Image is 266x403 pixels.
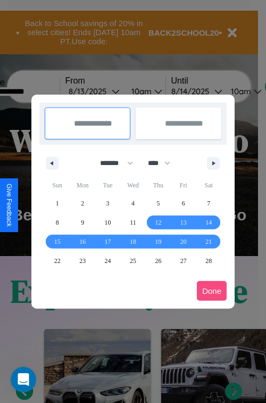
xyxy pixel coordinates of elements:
[205,232,212,251] span: 21
[54,232,61,251] span: 15
[120,251,145,270] button: 25
[146,194,171,213] button: 5
[171,232,196,251] button: 20
[120,232,145,251] button: 18
[70,232,95,251] button: 16
[105,213,111,232] span: 10
[205,251,212,270] span: 28
[11,367,36,392] iframe: Intercom live chat
[207,194,210,213] span: 7
[146,213,171,232] button: 12
[95,251,120,270] button: 24
[196,251,221,270] button: 28
[130,232,136,251] span: 18
[56,194,59,213] span: 1
[105,232,111,251] span: 17
[196,232,221,251] button: 21
[171,213,196,232] button: 13
[120,177,145,194] span: Wed
[146,251,171,270] button: 26
[171,177,196,194] span: Fri
[45,251,70,270] button: 22
[180,251,187,270] span: 27
[182,194,185,213] span: 6
[5,184,13,227] div: Give Feedback
[155,251,161,270] span: 26
[146,232,171,251] button: 19
[180,232,187,251] span: 20
[54,251,61,270] span: 22
[120,194,145,213] button: 4
[45,177,70,194] span: Sun
[131,194,135,213] span: 4
[70,194,95,213] button: 2
[70,177,95,194] span: Mon
[130,251,136,270] span: 25
[95,177,120,194] span: Tue
[120,213,145,232] button: 11
[180,213,187,232] span: 13
[95,232,120,251] button: 17
[146,177,171,194] span: Thu
[130,213,136,232] span: 11
[70,251,95,270] button: 23
[56,213,59,232] span: 8
[155,213,161,232] span: 12
[171,194,196,213] button: 6
[155,232,161,251] span: 19
[45,194,70,213] button: 1
[197,281,227,301] button: Done
[196,213,221,232] button: 14
[196,177,221,194] span: Sat
[79,232,86,251] span: 16
[205,213,212,232] span: 14
[45,232,70,251] button: 15
[95,213,120,232] button: 10
[95,194,120,213] button: 3
[105,251,111,270] span: 24
[196,194,221,213] button: 7
[81,194,84,213] span: 2
[70,213,95,232] button: 9
[106,194,110,213] span: 3
[156,194,160,213] span: 5
[45,213,70,232] button: 8
[81,213,84,232] span: 9
[171,251,196,270] button: 27
[79,251,86,270] span: 23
